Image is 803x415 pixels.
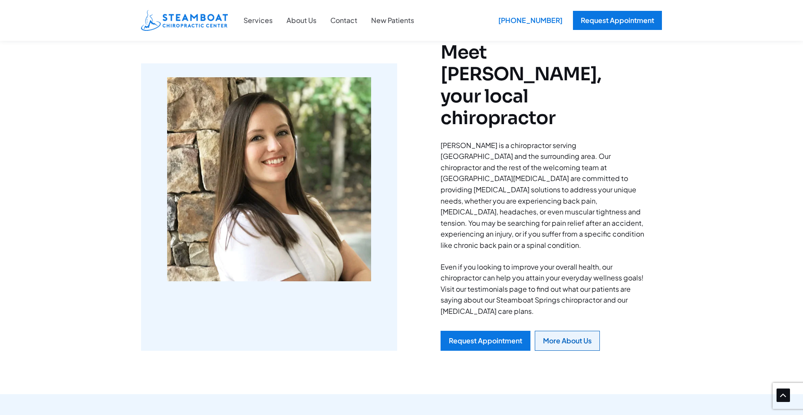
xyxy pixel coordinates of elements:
[441,331,530,351] a: Request Appointment
[237,15,280,26] a: Services
[441,42,645,129] h2: Meet [PERSON_NAME], your local chiropractor
[441,261,645,317] p: Even if you looking to improve your overall health, our chiropractor can help you attain your eve...
[237,10,421,31] nav: Site Navigation
[280,15,323,26] a: About Us
[364,15,421,26] a: New Patients
[535,331,600,351] a: More About Us
[543,337,592,344] div: More About Us
[492,11,564,30] a: [PHONE_NUMBER]
[323,15,364,26] a: Contact
[449,337,522,344] div: Request Appointment
[573,11,662,30] a: Request Appointment
[441,140,645,251] p: [PERSON_NAME] is a chiropractor serving [GEOGRAPHIC_DATA] and the surrounding area. Our chiroprac...
[141,10,228,31] img: Steamboat Chiropractic Center
[492,11,569,30] div: [PHONE_NUMBER]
